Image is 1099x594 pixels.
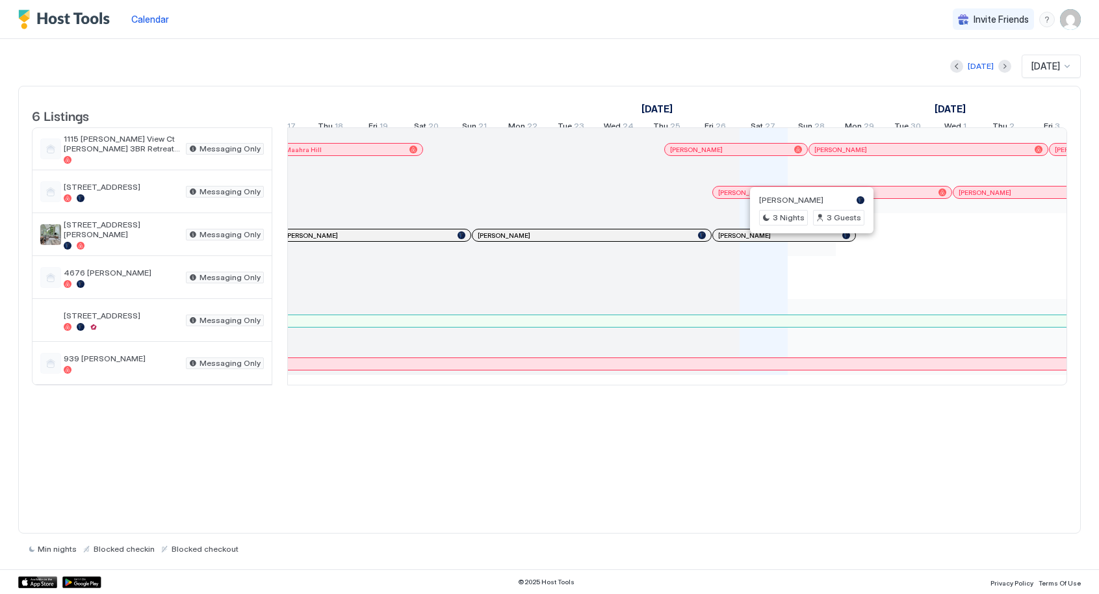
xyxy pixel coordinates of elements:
span: 23 [574,121,584,135]
span: Sun [798,121,812,135]
button: Previous month [950,60,963,73]
span: [STREET_ADDRESS][PERSON_NAME] [64,220,181,239]
span: Thu [653,121,668,135]
span: Min nights [38,544,77,554]
a: App Store [18,576,57,588]
span: Thu [318,121,333,135]
span: 1115 [PERSON_NAME] View Ct [PERSON_NAME] 3BR Retreat in [GEOGRAPHIC_DATA]’s [GEOGRAPHIC_DATA] [64,134,181,153]
span: [PERSON_NAME] [285,231,338,240]
a: September 29, 2025 [842,118,877,137]
span: Calendar [131,14,169,25]
span: [DATE] [1031,60,1060,72]
a: September 22, 2025 [505,118,541,137]
span: 26 [716,121,726,135]
span: Sat [751,121,763,135]
a: October 1, 2025 [931,99,969,118]
span: Terms Of Use [1039,579,1081,587]
span: Sun [462,121,476,135]
a: September 24, 2025 [601,118,637,137]
span: Fri [1044,121,1053,135]
a: Terms Of Use [1039,575,1081,589]
span: 20 [428,121,439,135]
span: Blocked checkin [94,544,155,554]
span: Wed [944,121,961,135]
span: [PERSON_NAME] [478,231,530,240]
span: 21 [478,121,487,135]
span: 3 Guests [827,212,861,224]
span: [PERSON_NAME] [959,188,1011,197]
a: September 21, 2025 [459,118,490,137]
span: 30 [911,121,921,135]
div: listing image [40,224,61,245]
span: Privacy Policy [990,579,1033,587]
a: September 20, 2025 [411,118,442,137]
a: September 28, 2025 [795,118,828,137]
span: [PERSON_NAME] [759,195,823,205]
a: September 30, 2025 [891,118,924,137]
a: September 25, 2025 [650,118,684,137]
span: [STREET_ADDRESS] [64,182,181,192]
span: Fri [368,121,378,135]
div: menu [1039,12,1055,27]
a: October 2, 2025 [989,118,1018,137]
a: Calendar [131,12,169,26]
a: October 3, 2025 [1041,118,1063,137]
div: User profile [1060,9,1081,30]
span: 3 [1055,121,1060,135]
button: [DATE] [966,58,996,74]
span: 1 [963,121,966,135]
div: [DATE] [968,60,994,72]
span: Invite Friends [974,14,1029,25]
span: 17 [287,121,296,135]
span: Blocked checkout [172,544,239,554]
span: 24 [623,121,634,135]
a: Privacy Policy [990,575,1033,589]
a: Host Tools Logo [18,10,116,29]
span: Thu [992,121,1007,135]
a: September 18, 2025 [315,118,346,137]
a: September 26, 2025 [701,118,729,137]
span: © 2025 Host Tools [518,578,575,586]
span: 4676 [PERSON_NAME] [64,268,181,278]
span: [PERSON_NAME] [718,188,771,197]
span: 27 [765,121,775,135]
span: 28 [814,121,825,135]
span: Mon [845,121,862,135]
span: 25 [670,121,680,135]
span: [PERSON_NAME] [670,146,723,154]
span: 18 [335,121,343,135]
a: September 1, 2025 [638,99,676,118]
span: 3 Nights [773,212,805,224]
span: 939 [PERSON_NAME] [64,354,181,363]
span: 2 [1009,121,1015,135]
span: 22 [527,121,537,135]
span: [STREET_ADDRESS] [64,311,181,320]
span: Tue [558,121,572,135]
a: October 1, 2025 [941,118,970,137]
span: Wed [604,121,621,135]
span: Maahra Hill [285,146,322,154]
span: 19 [380,121,388,135]
a: September 27, 2025 [747,118,779,137]
span: 6 Listings [32,105,89,125]
button: Next month [998,60,1011,73]
a: September 23, 2025 [554,118,588,137]
a: Google Play Store [62,576,101,588]
span: 29 [864,121,874,135]
span: Sat [414,121,426,135]
a: September 19, 2025 [365,118,391,137]
span: [PERSON_NAME] [814,146,867,154]
span: Tue [894,121,909,135]
span: Fri [705,121,714,135]
span: [PERSON_NAME] [718,231,771,240]
span: Mon [508,121,525,135]
div: listing image [40,310,61,331]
